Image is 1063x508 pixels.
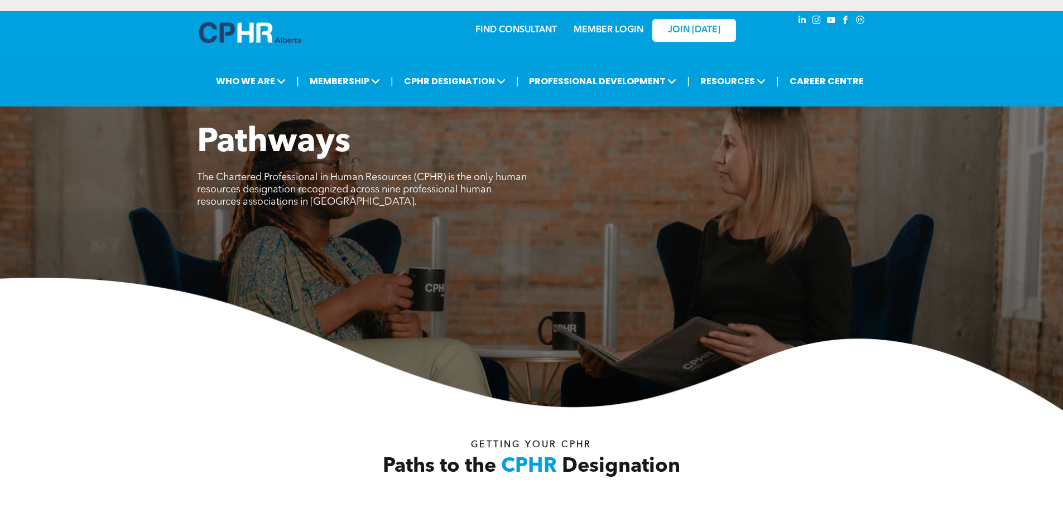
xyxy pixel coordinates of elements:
[296,70,299,93] li: |
[526,71,680,91] span: PROFESSIONAL DEVELOPMENT
[199,22,301,43] img: A blue and white logo for cp alberta
[697,71,769,91] span: RESOURCES
[840,14,852,29] a: facebook
[516,70,519,93] li: |
[501,457,557,477] span: CPHR
[796,14,809,29] a: linkedin
[786,71,867,91] a: CAREER CENTRE
[306,71,383,91] span: MEMBERSHIP
[574,26,643,35] a: MEMBER LOGIN
[471,441,591,449] span: Getting your Cphr
[687,70,690,93] li: |
[197,126,350,159] span: Pathways
[668,25,720,36] span: JOIN [DATE]
[811,14,823,29] a: instagram
[383,457,496,477] span: Paths to the
[391,70,393,93] li: |
[854,14,867,29] a: Social network
[197,172,527,207] span: The Chartered Professional in Human Resources (CPHR) is the only human resources designation reco...
[776,70,779,93] li: |
[213,71,289,91] span: WHO WE ARE
[475,26,557,35] a: FIND CONSULTANT
[401,71,509,91] span: CPHR DESIGNATION
[652,19,736,42] a: JOIN [DATE]
[825,14,838,29] a: youtube
[562,457,680,477] span: Designation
